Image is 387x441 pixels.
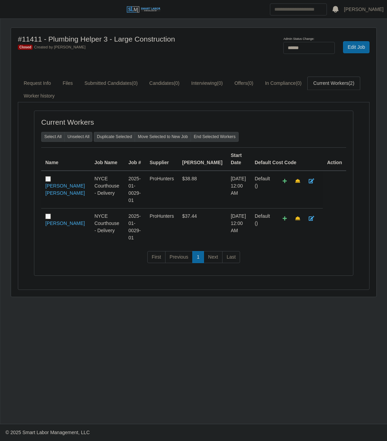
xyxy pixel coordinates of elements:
[146,208,178,246] td: ProHunters
[227,171,251,208] td: [DATE] 12:00 AM
[291,175,305,187] a: Make Team Lead
[191,132,239,142] button: End Selected Workers
[18,77,57,90] a: Request Info
[64,132,92,142] button: Unselect All
[41,132,65,142] button: Select All
[45,183,85,196] a: [PERSON_NAME] [PERSON_NAME]
[344,6,384,13] a: [PERSON_NAME]
[343,41,369,53] a: Edit Job
[251,147,323,171] th: Default Cost Code
[227,147,251,171] th: Start Date
[132,80,138,86] span: (0)
[178,147,227,171] th: [PERSON_NAME]
[291,213,305,225] a: Make Team Lead
[45,220,85,226] a: [PERSON_NAME]
[270,3,327,15] input: Search
[79,77,144,90] a: Submitted Candidates
[144,77,185,90] a: Candidates
[94,132,239,142] div: bulk actions
[135,132,191,142] button: Move Selected to New Job
[90,208,124,246] td: NYCE Courthouse - Delivery
[18,35,219,43] h4: #11411 - Plumbing Helper 3 - Large Construction
[296,80,301,86] span: (0)
[18,45,33,50] span: Closed
[251,208,274,246] td: Default ()
[146,147,178,171] th: Supplier
[41,147,90,171] th: Name
[259,77,308,90] a: In Compliance
[124,171,146,208] td: 2025-01-0029-01
[178,171,227,208] td: $38.88
[278,213,291,225] a: Add Default Cost Code
[251,171,274,208] td: Default ()
[41,251,346,269] nav: pagination
[174,80,180,86] span: (0)
[41,132,92,142] div: bulk actions
[90,171,124,208] td: NYCE Courthouse - Delivery
[192,251,204,263] a: 1
[227,208,251,246] td: [DATE] 12:00 AM
[185,77,229,90] a: Interviewing
[323,147,346,171] th: Action
[94,132,135,142] button: Duplicate Selected
[248,80,253,86] span: (0)
[229,77,259,90] a: Offers
[90,147,124,171] th: Job Name
[217,80,223,86] span: (0)
[34,45,86,49] span: Created by [PERSON_NAME]
[278,175,291,187] a: Add Default Cost Code
[307,77,360,90] a: Current Workers
[126,6,161,13] img: SLM Logo
[18,89,60,103] a: Worker history
[283,37,314,42] label: Admin Status Change:
[57,77,79,90] a: Files
[146,171,178,208] td: ProHunters
[349,80,354,86] span: (2)
[124,147,146,171] th: Job #
[178,208,227,246] td: $37.44
[5,430,90,435] span: © 2025 Smart Labor Management, LLC
[41,118,162,126] h4: Current Workers
[124,208,146,246] td: 2025-01-0029-01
